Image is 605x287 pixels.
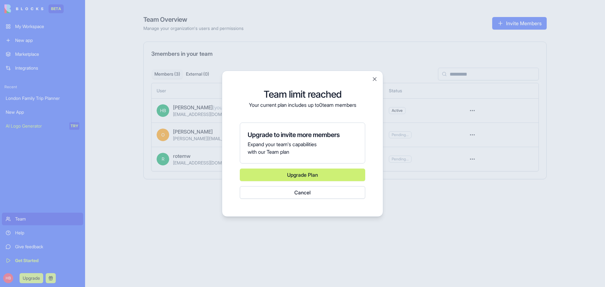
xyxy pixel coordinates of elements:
[240,169,365,181] a: Upgrade Plan
[240,101,365,109] p: Your current plan includes up to 0 team members
[248,141,357,156] p: Expand your team's capabilities with our Team plan
[240,186,365,199] button: Cancel
[240,89,365,100] h2: Team limit reached
[248,130,357,139] h4: Upgrade to invite more members
[372,76,378,82] button: Close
